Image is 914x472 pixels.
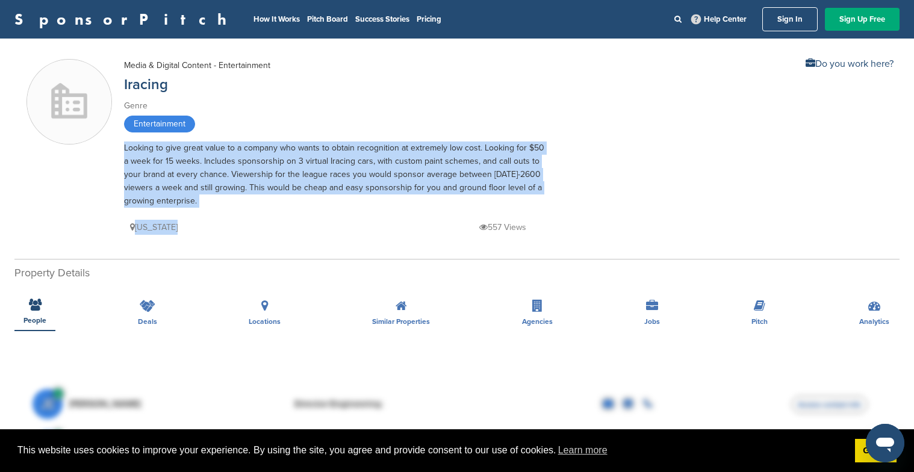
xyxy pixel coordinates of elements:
[372,318,430,325] span: Similar Properties
[479,220,526,235] p: 557 Views
[866,424,904,462] iframe: Schaltfläche zum Öffnen des Messaging-Fensters
[249,318,281,325] span: Locations
[859,318,889,325] span: Analytics
[644,318,660,325] span: Jobs
[825,8,900,31] a: Sign Up Free
[33,425,881,467] a: JE [PERSON_NAME] Director Engineering Access contact info
[124,76,168,93] a: Iracing
[124,59,270,72] div: Media & Digital Content - Entertainment
[23,317,46,324] span: People
[689,12,749,26] a: Help Center
[138,318,157,325] span: Deals
[417,14,441,24] a: Pricing
[556,441,609,459] a: learn more about cookies
[294,399,474,409] div: Director Engineering
[806,59,894,69] a: Do you work here?
[124,116,195,132] span: Entertainment
[791,396,868,414] span: Access contact info
[124,141,546,208] div: Looking to give great value to a company who wants to obtain recognition at extremely low cost. L...
[124,99,546,113] div: Genre
[69,399,141,409] span: [PERSON_NAME]
[130,220,178,235] p: [US_STATE]
[751,318,768,325] span: Pitch
[307,14,348,24] a: Pitch Board
[855,439,897,463] a: dismiss cookie message
[253,14,300,24] a: How It Works
[14,265,900,281] h2: Property Details
[14,11,234,27] a: SponsorPitch
[17,441,845,459] span: This website uses cookies to improve your experience. By using the site, you agree and provide co...
[762,7,818,31] a: Sign In
[27,60,111,144] img: Sponsorpitch & Iracing
[33,383,881,425] a: JE [PERSON_NAME] Director Engineering Access contact info
[355,14,409,24] a: Success Stories
[33,389,63,419] span: JE
[522,318,553,325] span: Agencies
